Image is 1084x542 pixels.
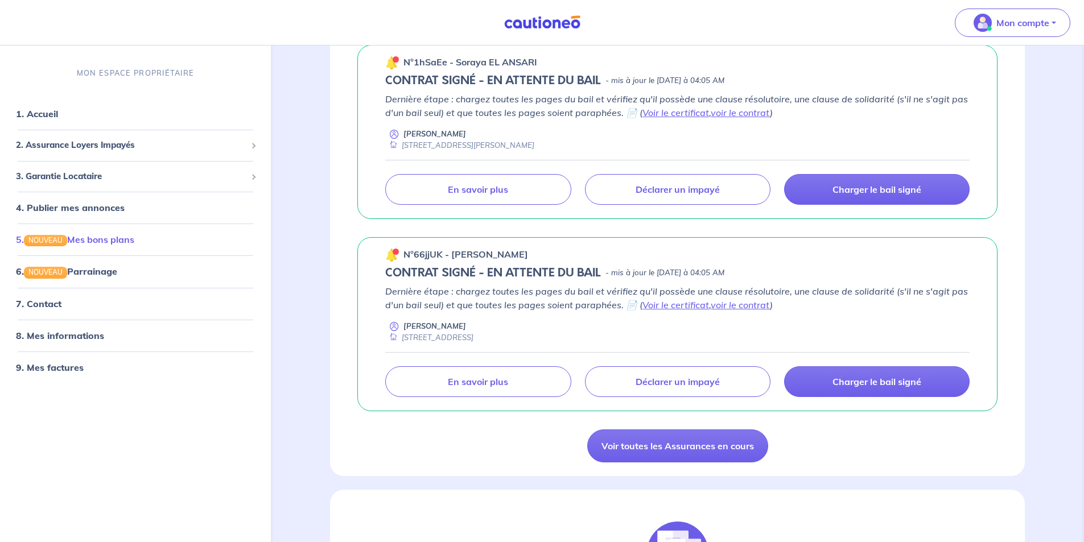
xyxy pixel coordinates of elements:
p: En savoir plus [448,376,508,387]
p: Charger le bail signé [832,184,921,195]
a: Charger le bail signé [784,366,970,397]
a: 5.NOUVEAUMes bons plans [16,234,134,245]
a: Déclarer un impayé [585,366,770,397]
a: 8. Mes informations [16,330,104,341]
p: [PERSON_NAME] [403,129,466,139]
p: MON ESPACE PROPRIÉTAIRE [77,68,194,78]
div: 7. Contact [5,292,266,315]
span: 2. Assurance Loyers Impayés [16,139,246,152]
div: 4. Publier mes annonces [5,196,266,219]
a: Déclarer un impayé [585,174,770,205]
p: - mis à jour le [DATE] à 04:05 AM [605,267,724,279]
div: [STREET_ADDRESS] [385,332,473,343]
a: En savoir plus [385,366,571,397]
div: 3. Garantie Locataire [5,166,266,188]
p: Dernière étape : chargez toutes les pages du bail et vérifiez qu'il possède une clause résolutoir... [385,92,970,119]
a: Voir le certificat [642,107,709,118]
a: En savoir plus [385,174,571,205]
p: Dernière étape : chargez toutes les pages du bail et vérifiez qu'il possède une clause résolutoir... [385,284,970,312]
a: 4. Publier mes annonces [16,202,125,213]
p: En savoir plus [448,184,508,195]
img: illu_account_valid_menu.svg [974,14,992,32]
span: 3. Garantie Locataire [16,170,246,183]
div: 1. Accueil [5,102,266,125]
img: 🔔 [385,56,399,69]
p: [PERSON_NAME] [403,321,466,332]
h5: CONTRAT SIGNÉ - EN ATTENTE DU BAIL [385,74,601,88]
p: n°66jjUK - [PERSON_NAME] [403,247,528,261]
div: [STREET_ADDRESS][PERSON_NAME] [385,140,534,151]
div: 5.NOUVEAUMes bons plans [5,228,266,251]
a: Voir le certificat [642,299,709,311]
a: 6.NOUVEAUParrainage [16,266,117,278]
a: 9. Mes factures [16,362,84,373]
h5: CONTRAT SIGNÉ - EN ATTENTE DU BAIL [385,266,601,280]
button: illu_account_valid_menu.svgMon compte [955,9,1070,37]
p: Mon compte [996,16,1049,30]
img: Cautioneo [500,15,585,30]
div: 2. Assurance Loyers Impayés [5,134,266,156]
p: Charger le bail signé [832,376,921,387]
p: - mis à jour le [DATE] à 04:05 AM [605,75,724,86]
div: 6.NOUVEAUParrainage [5,260,266,283]
a: 7. Contact [16,298,61,309]
div: 8. Mes informations [5,324,266,347]
a: 1. Accueil [16,108,58,119]
p: Déclarer un impayé [636,376,720,387]
div: 9. Mes factures [5,356,266,379]
p: Déclarer un impayé [636,184,720,195]
div: state: CONTRACT-SIGNED, Context: NEW,MAYBE-CERTIFICATE,ALONE,LESSOR-DOCUMENTS [385,74,970,88]
a: voir le contrat [711,107,770,118]
a: voir le contrat [711,299,770,311]
div: state: CONTRACT-SIGNED, Context: NEW,MAYBE-CERTIFICATE,ALONE,LESSOR-DOCUMENTS [385,266,970,280]
p: n°1hSaEe - Soraya EL ANSARI [403,55,537,69]
img: 🔔 [385,248,399,262]
a: Voir toutes les Assurances en cours [587,429,768,462]
a: Charger le bail signé [784,174,970,205]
